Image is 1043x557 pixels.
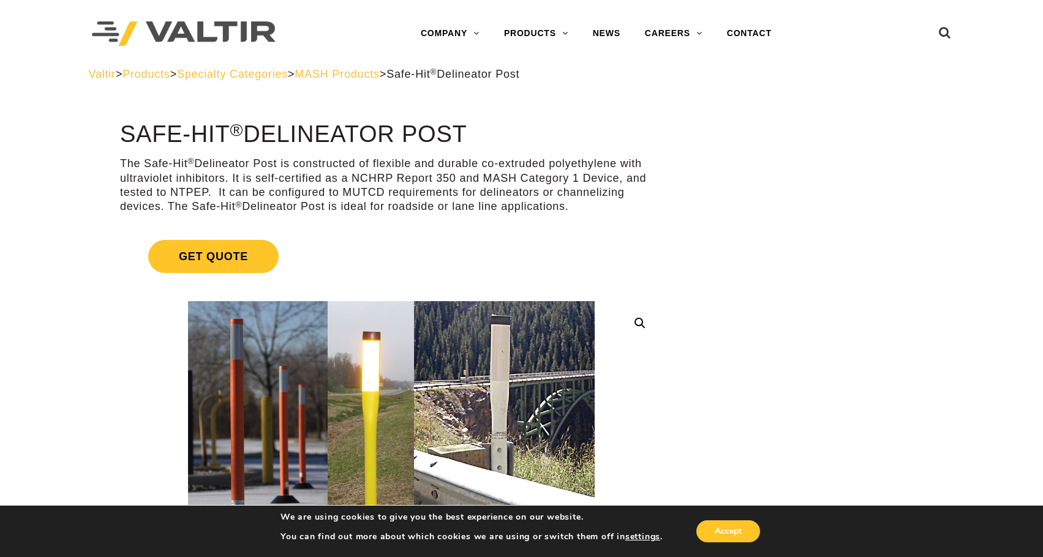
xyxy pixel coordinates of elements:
[177,68,288,80] a: Specialty Categories
[581,21,633,46] a: NEWS
[88,68,115,80] a: Valtir
[386,68,519,80] span: Safe-Hit Delineator Post
[431,67,437,77] sup: ®
[715,21,784,46] a: CONTACT
[295,68,379,80] a: MASH Products
[188,157,195,166] sup: ®
[235,200,242,209] sup: ®
[633,21,715,46] a: CAREERS
[625,531,660,542] button: settings
[230,120,243,140] sup: ®
[120,225,662,288] a: Get Quote
[281,512,663,523] p: We are using cookies to give you the best experience on our website.
[92,21,276,47] img: Valtir
[122,68,170,80] a: Products
[120,122,662,148] h1: Safe-Hit Delineator Post
[88,67,954,81] div: > > > >
[120,157,662,214] p: The Safe-Hit Delineator Post is constructed of flexible and durable co-extruded polyethylene with...
[281,531,663,542] p: You can find out more about which cookies we are using or switch them off in .
[696,520,760,542] button: Accept
[492,21,581,46] a: PRODUCTS
[148,240,279,273] span: Get Quote
[409,21,492,46] a: COMPANY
